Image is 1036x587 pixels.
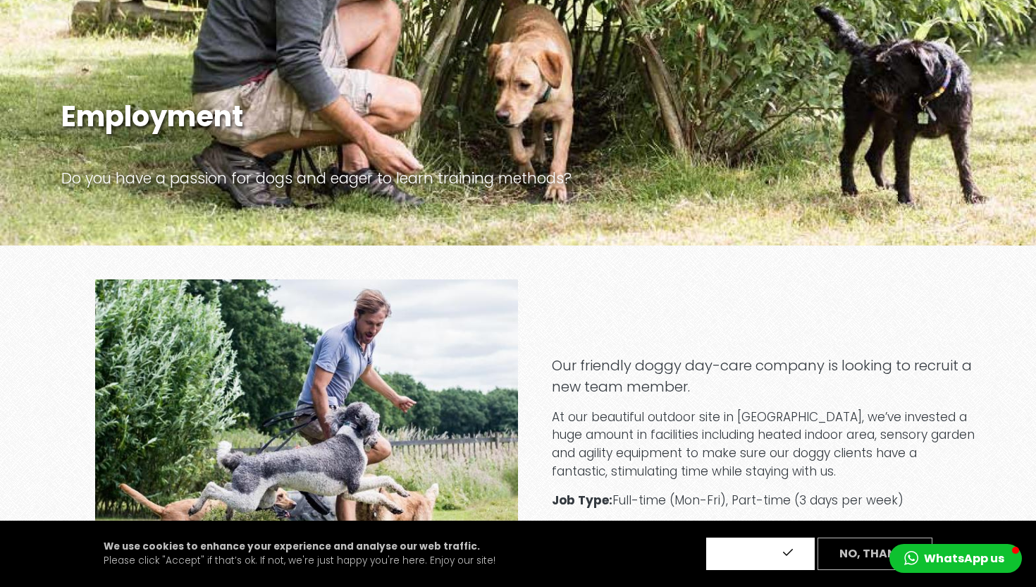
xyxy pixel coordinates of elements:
button: WhatsApp us [889,544,1022,573]
button: No, thanks [818,538,932,570]
p: Our friendly doggy day-care company is looking to recruit a new team member. [552,355,975,397]
p: At our beautiful outdoor site in [GEOGRAPHIC_DATA], we’ve invested a huge amount in facilities in... [552,409,975,481]
p: Do you have a passion for dogs and eager to learn training methods? [61,167,587,189]
p: Please click "Accept" if that’s ok. If not, we're just happy you're here. Enjoy our site! [104,540,495,569]
p: Full-time (Mon-Fri), Part-time (3 days per week) [552,492,975,510]
strong: Job Type: [552,492,612,509]
strong: We use cookies to enhance your experience and analyse our web traffic. [104,540,480,553]
button: Accept [706,538,815,570]
h1: Employment [61,99,587,133]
